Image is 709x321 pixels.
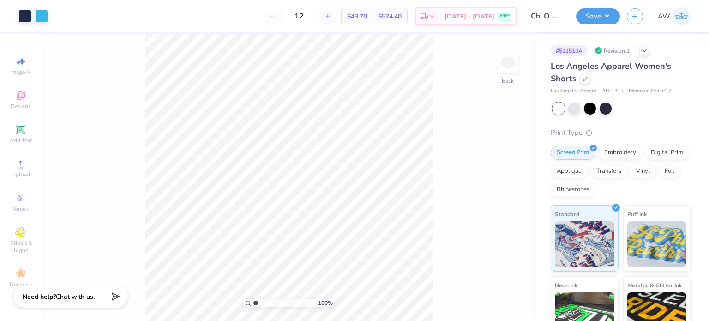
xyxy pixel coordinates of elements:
span: Metallic & Glitter Ink [627,280,682,290]
button: Save [576,8,620,24]
span: Minimum Order: 12 + [629,87,675,95]
span: Greek [14,205,28,212]
span: # HF-314 [602,87,624,95]
div: Back [502,77,514,85]
div: Applique [551,164,588,178]
span: 100 % [318,299,333,307]
img: Andrew Wells [673,7,691,25]
span: AW [658,11,670,22]
div: Revision 1 [592,45,635,56]
strong: Need help? [23,292,56,301]
div: Foil [659,164,680,178]
div: # 511510A [551,45,588,56]
span: Designs [11,103,31,110]
div: Digital Print [645,146,690,160]
img: Standard [555,221,614,267]
div: Rhinestones [551,183,595,197]
span: Upload [12,171,30,178]
div: Vinyl [630,164,656,178]
a: AW [658,7,691,25]
div: Transfers [590,164,627,178]
span: Los Angeles Apparel [551,87,598,95]
span: Puff Ink [627,209,647,219]
span: Neon Ink [555,280,577,290]
div: Embroidery [598,146,642,160]
span: [DATE] - [DATE] [445,12,494,21]
input: – – [281,8,317,24]
span: $524.40 [378,12,402,21]
span: Standard [555,209,579,219]
span: $43.70 [347,12,367,21]
span: Clipart & logos [5,239,37,254]
div: Screen Print [551,146,595,160]
span: FREE [500,13,510,19]
span: Decorate [10,281,32,288]
input: Untitled Design [524,7,569,25]
span: Add Text [10,137,32,144]
span: Image AI [10,68,32,76]
img: Puff Ink [627,221,687,267]
div: Print Type [551,127,691,138]
img: Back [499,54,517,72]
span: Los Angeles Apparel Women's Shorts [551,61,671,84]
span: Chat with us. [56,292,95,301]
